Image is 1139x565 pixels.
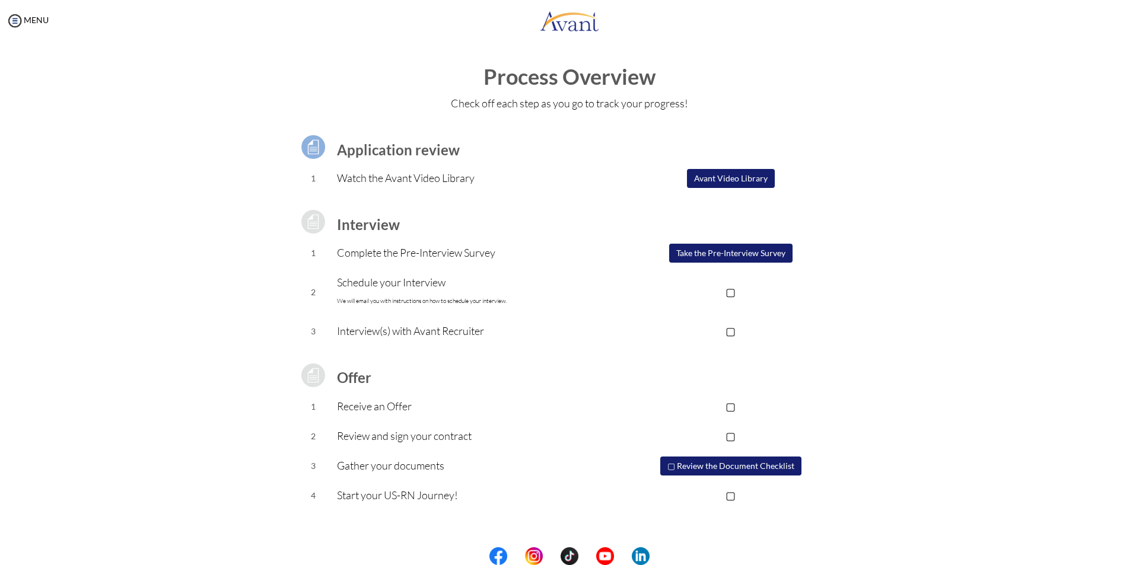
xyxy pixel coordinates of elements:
img: logo.png [540,3,599,39]
b: Offer [337,369,371,386]
td: 4 [289,481,338,510]
td: 2 [289,268,338,317]
b: Interview [337,216,400,233]
img: icon-test-grey.png [298,360,328,390]
p: Watch the Avant Video Library [337,170,612,186]
p: ▢ [612,427,850,444]
p: ▢ [612,398,850,414]
img: fb.png [489,547,507,565]
p: Start your US-RN Journey! [337,487,612,503]
p: Complete the Pre-Interview Survey [337,244,612,261]
td: 3 [289,451,338,481]
img: icon-test.png [298,132,328,162]
p: Review and sign your contract [337,427,612,444]
p: Check off each step as you go to track your progress! [12,95,1127,111]
img: blank.png [578,547,596,565]
button: Take the Pre-Interview Survey [669,244,793,263]
td: 2 [289,422,338,451]
p: Interview(s) with Avant Recruiter [337,323,612,339]
img: icon-test-grey.png [298,207,328,237]
p: ▢ [612,323,850,339]
p: Schedule your Interview [337,274,612,309]
p: ▢ [612,283,850,300]
p: ▢ [612,487,850,503]
button: ▢ Review the Document Checklist [660,457,801,475]
a: MENU [6,15,49,25]
font: We will email you with instructions on how to schedule your interview. [337,297,507,305]
td: 3 [289,317,338,346]
img: li.png [632,547,650,565]
img: in.png [525,547,543,565]
h1: Process Overview [12,65,1127,89]
td: 1 [289,164,338,193]
button: Avant Video Library [687,169,775,188]
p: Gather your documents [337,457,612,474]
b: Application review [337,141,460,158]
td: 1 [289,392,338,422]
img: blank.png [543,547,561,565]
img: blank.png [614,547,632,565]
img: tt.png [561,547,578,565]
td: 1 [289,238,338,268]
img: blank.png [507,547,525,565]
img: icon-menu.png [6,12,24,30]
img: yt.png [596,547,614,565]
p: Receive an Offer [337,398,612,414]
